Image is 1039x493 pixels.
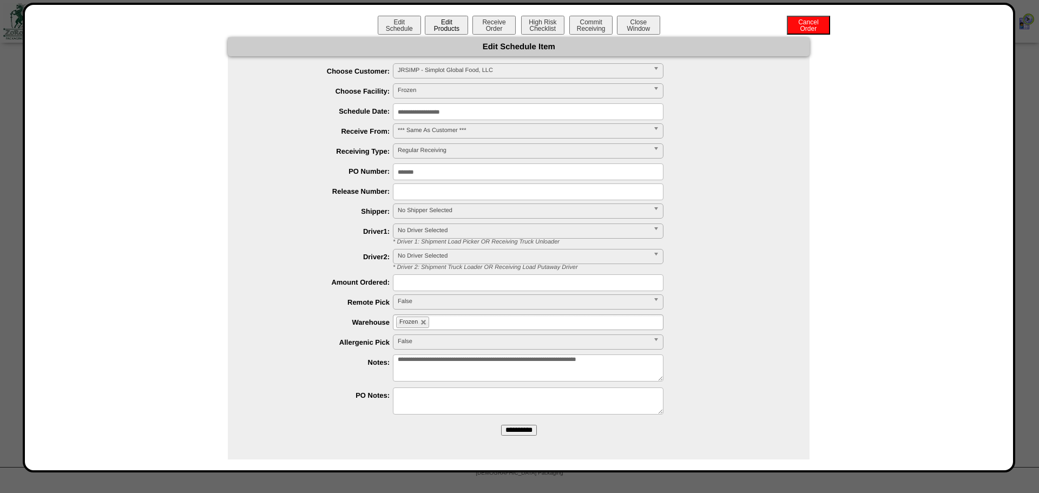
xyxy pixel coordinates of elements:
[249,253,393,261] label: Driver2:
[617,16,660,35] button: CloseWindow
[521,16,564,35] button: High RiskChecklist
[249,338,393,346] label: Allergenic Pick
[249,127,393,135] label: Receive From:
[398,204,649,217] span: No Shipper Selected
[249,167,393,175] label: PO Number:
[425,16,468,35] button: EditProducts
[398,224,649,237] span: No Driver Selected
[398,249,649,262] span: No Driver Selected
[378,16,421,35] button: EditSchedule
[385,264,810,271] div: * Driver 2: Shipment Truck Loader OR Receiving Load Putaway Driver
[249,107,393,115] label: Schedule Date:
[398,144,649,157] span: Regular Receiving
[569,16,613,35] button: CommitReceiving
[398,335,649,348] span: False
[249,227,393,235] label: Driver1:
[249,278,393,286] label: Amount Ordered:
[398,64,649,77] span: JRSIMP - Simplot Global Food, LLC
[249,207,393,215] label: Shipper:
[787,16,830,35] button: CancelOrder
[616,24,661,32] a: CloseWindow
[472,16,516,35] button: ReceiveOrder
[249,298,393,306] label: Remote Pick
[249,187,393,195] label: Release Number:
[385,239,810,245] div: * Driver 1: Shipment Load Picker OR Receiving Truck Unloader
[228,37,810,56] div: Edit Schedule Item
[249,87,393,95] label: Choose Facility:
[399,319,418,325] span: Frozen
[249,391,393,399] label: PO Notes:
[249,318,393,326] label: Warehouse
[249,67,393,75] label: Choose Customer:
[398,84,649,97] span: Frozen
[249,358,393,366] label: Notes:
[520,25,567,32] a: High RiskChecklist
[249,147,393,155] label: Receiving Type:
[398,295,649,308] span: False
